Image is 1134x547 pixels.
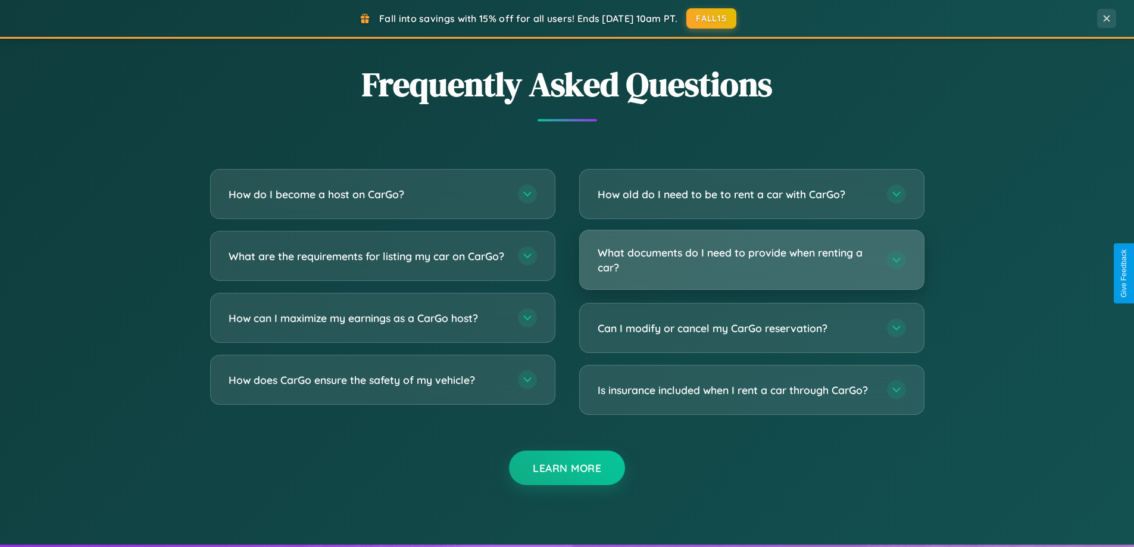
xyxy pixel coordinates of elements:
h3: What are the requirements for listing my car on CarGo? [229,249,506,264]
button: FALL15 [686,8,736,29]
div: Give Feedback [1120,249,1128,298]
h3: What documents do I need to provide when renting a car? [598,245,875,274]
h3: How old do I need to be to rent a car with CarGo? [598,187,875,202]
h3: How can I maximize my earnings as a CarGo host? [229,311,506,326]
h3: How does CarGo ensure the safety of my vehicle? [229,373,506,387]
h2: Frequently Asked Questions [210,61,924,107]
button: Learn More [509,451,625,485]
h3: Is insurance included when I rent a car through CarGo? [598,383,875,398]
span: Fall into savings with 15% off for all users! Ends [DATE] 10am PT. [379,12,677,24]
h3: How do I become a host on CarGo? [229,187,506,202]
h3: Can I modify or cancel my CarGo reservation? [598,321,875,336]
